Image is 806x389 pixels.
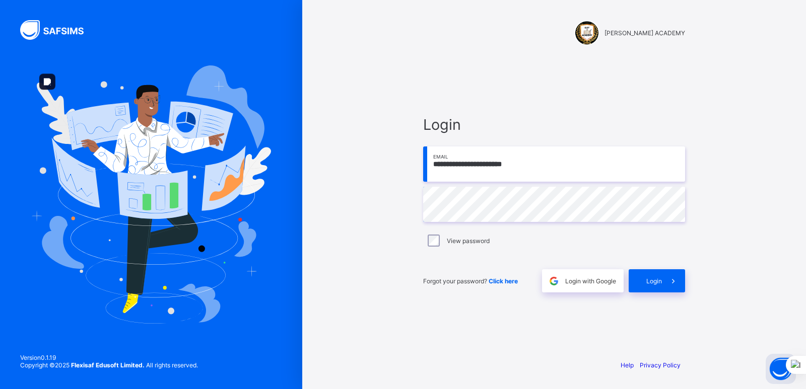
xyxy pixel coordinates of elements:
[423,277,518,285] span: Forgot your password?
[640,361,681,369] a: Privacy Policy
[20,361,198,369] span: Copyright © 2025 All rights reserved.
[621,361,634,369] a: Help
[604,29,685,37] span: [PERSON_NAME] ACADEMY
[20,354,198,361] span: Version 0.1.19
[31,65,271,323] img: Hero Image
[71,361,145,369] strong: Flexisaf Edusoft Limited.
[20,20,96,40] img: SAFSIMS Logo
[489,277,518,285] a: Click here
[447,237,490,245] label: View password
[423,116,685,133] span: Login
[565,277,616,285] span: Login with Google
[548,275,560,287] img: google.396cfc9801f0270233282035f929180a.svg
[646,277,662,285] span: Login
[766,354,796,384] button: Open asap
